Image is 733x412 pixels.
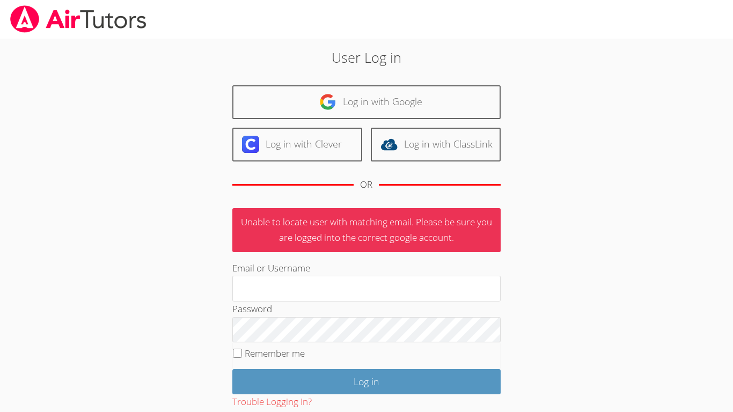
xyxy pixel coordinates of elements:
[242,136,259,153] img: clever-logo-6eab21bc6e7a338710f1a6ff85c0baf02591cd810cc4098c63d3a4b26e2feb20.svg
[232,369,501,394] input: Log in
[245,347,305,359] label: Remember me
[371,128,501,161] a: Log in with ClassLink
[168,47,565,68] h2: User Log in
[232,85,501,119] a: Log in with Google
[232,394,312,410] button: Trouble Logging In?
[9,5,148,33] img: airtutors_banner-c4298cdbf04f3fff15de1276eac7730deb9818008684d7c2e4769d2f7ddbe033.png
[360,177,372,193] div: OR
[232,303,272,315] label: Password
[232,208,501,252] p: Unable to locate user with matching email. Please be sure you are logged into the correct google ...
[232,128,362,161] a: Log in with Clever
[319,93,336,111] img: google-logo-50288ca7cdecda66e5e0955fdab243c47b7ad437acaf1139b6f446037453330a.svg
[232,262,310,274] label: Email or Username
[380,136,398,153] img: classlink-logo-d6bb404cc1216ec64c9a2012d9dc4662098be43eaf13dc465df04b49fa7ab582.svg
